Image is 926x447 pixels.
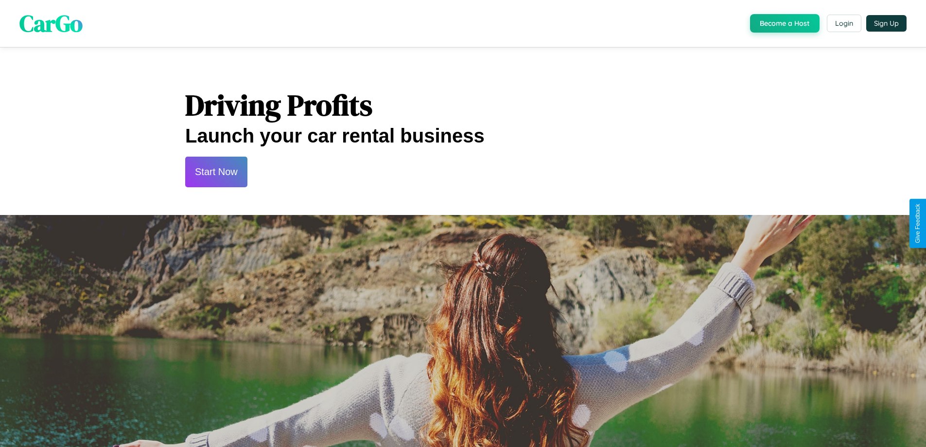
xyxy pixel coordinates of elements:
button: Sign Up [866,15,907,32]
button: Become a Host [750,14,820,33]
div: Give Feedback [914,204,921,243]
button: Start Now [185,157,247,187]
h1: Driving Profits [185,85,741,125]
button: Login [827,15,861,32]
span: CarGo [19,7,83,39]
h2: Launch your car rental business [185,125,741,147]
